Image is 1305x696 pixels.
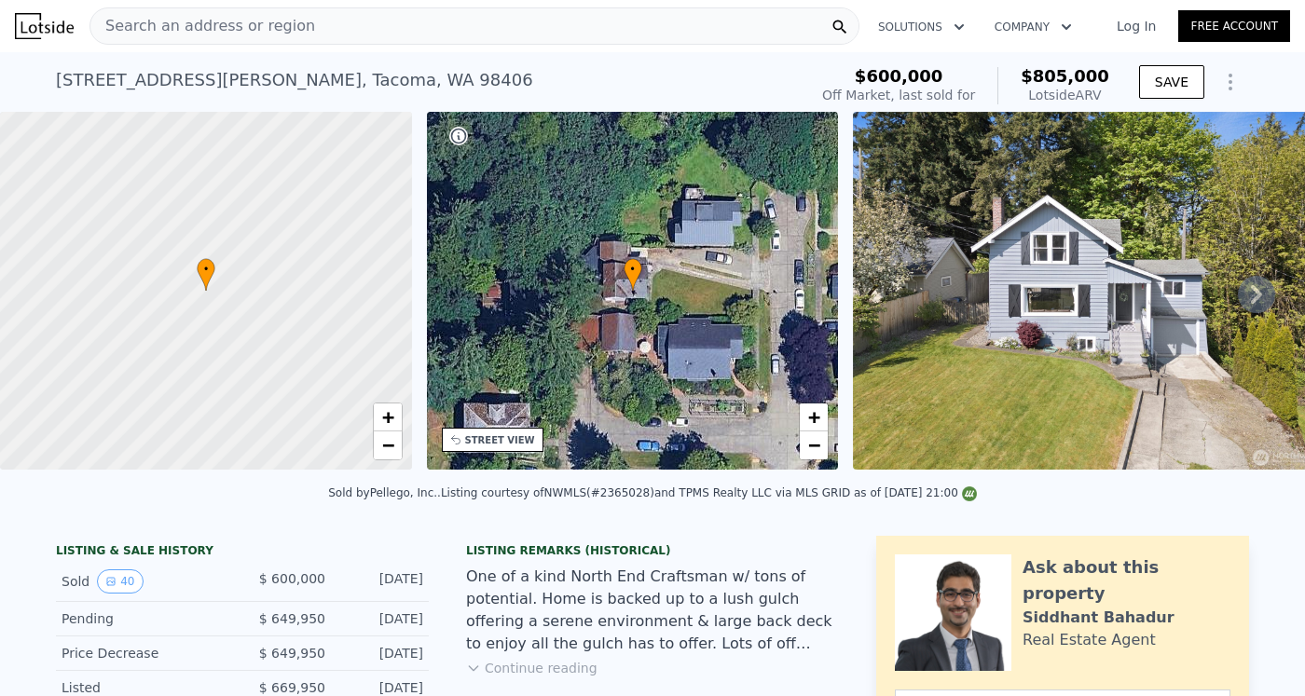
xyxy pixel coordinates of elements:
span: • [197,261,215,278]
div: • [197,258,215,291]
div: Off Market, last sold for [822,86,975,104]
div: Siddhant Bahadur [1023,607,1174,629]
span: − [808,433,820,457]
a: Zoom out [374,431,402,459]
span: • [624,261,642,278]
div: Sold by Pellego, Inc. . [328,486,441,499]
div: Sold [62,569,227,594]
div: • [624,258,642,291]
button: Solutions [863,10,980,44]
div: Lotside ARV [1021,86,1109,104]
span: $ 649,950 [259,646,325,661]
span: + [808,405,820,429]
span: − [381,433,393,457]
button: Show Options [1212,63,1249,101]
img: NWMLS Logo [962,486,977,501]
span: $ 649,950 [259,611,325,626]
button: View historical data [97,569,143,594]
div: [DATE] [340,609,423,628]
a: Free Account [1178,10,1290,42]
img: Lotside [15,13,74,39]
button: SAVE [1139,65,1204,99]
a: Zoom out [800,431,828,459]
div: LISTING & SALE HISTORY [56,543,429,562]
div: One of a kind North End Craftsman w/ tons of potential. Home is backed up to a lush gulch offerin... [466,566,839,655]
div: Listing courtesy of NWMLS (#2365028) and TPMS Realty LLC via MLS GRID as of [DATE] 21:00 [441,486,977,499]
a: Log In [1094,17,1178,35]
button: Continue reading [466,659,598,677]
a: Zoom in [374,403,402,431]
span: $ 600,000 [259,571,325,586]
span: $600,000 [855,66,943,86]
div: STREET VIEW [465,433,535,447]
div: Real Estate Agent [1023,629,1156,651]
div: Pending [62,609,227,628]
span: + [381,405,393,429]
div: Ask about this property [1023,554,1230,607]
a: Zoom in [800,403,828,431]
div: [STREET_ADDRESS][PERSON_NAME] , Tacoma , WA 98406 [56,67,533,93]
div: Price Decrease [62,644,227,662]
span: Search an address or region [90,15,315,37]
span: $ 669,950 [259,680,325,695]
div: Listing Remarks (Historical) [466,543,839,558]
span: $805,000 [1021,66,1109,86]
button: Company [980,10,1087,44]
div: [DATE] [340,569,423,594]
div: [DATE] [340,644,423,662]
